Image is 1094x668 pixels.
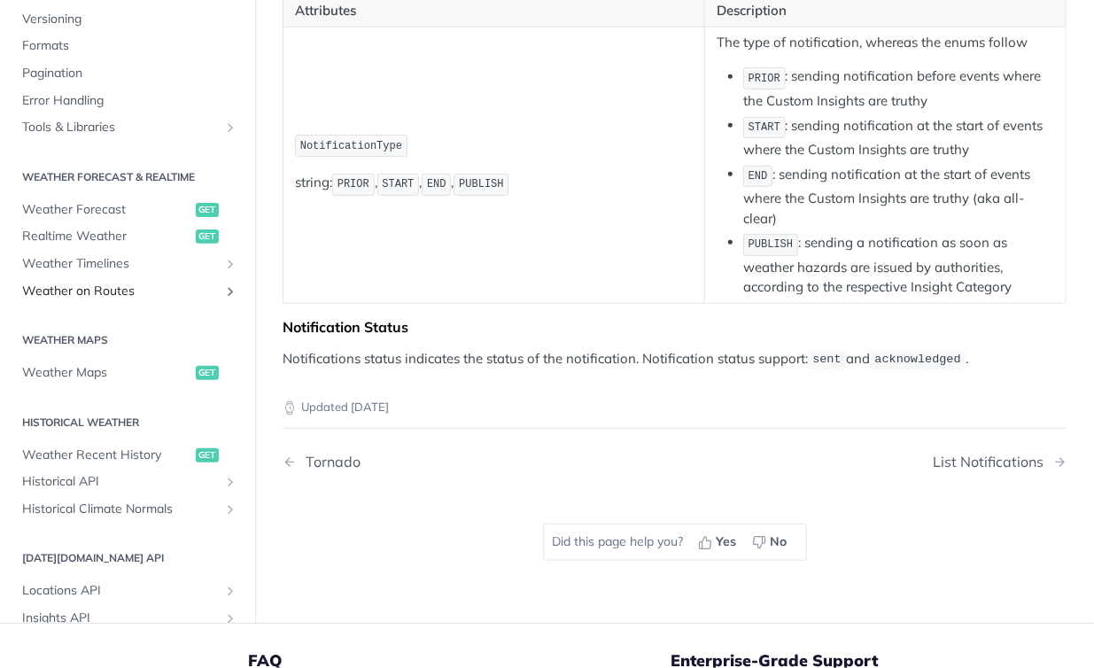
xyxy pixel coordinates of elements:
[13,441,242,468] a: Weather Recent Historyget
[22,364,191,382] span: Weather Maps
[743,164,1054,229] li: : sending notification at the start of events where the Custom Insights are truthy (aka all-clear)
[933,454,1052,470] div: List Notifications
[283,318,1067,336] div: Notification Status
[223,257,237,271] button: Show subpages for Weather Timelines
[382,178,414,190] span: START
[223,120,237,135] button: Show subpages for Tools & Libraries
[427,178,446,190] span: END
[22,228,191,245] span: Realtime Weather
[295,1,693,21] p: Attributes
[295,172,693,198] p: string: , , ,
[22,91,237,109] span: Error Handling
[22,610,219,627] span: Insights API
[283,349,1067,369] p: Notifications status indicates the status of the notification. Notification status support: and .
[13,414,242,430] h2: Historical Weather
[933,454,1067,470] a: Next Page: List Notifications
[196,229,219,244] span: get
[13,197,242,223] a: Weather Forecastget
[13,496,242,523] a: Historical Climate NormalsShow subpages for Historical Climate Normals
[749,121,780,134] span: START
[13,33,242,59] a: Formats
[749,73,780,85] span: PRIOR
[13,277,242,304] a: Weather on RoutesShow subpages for Weather on Routes
[13,578,242,604] a: Locations APIShow subpages for Locations API
[13,87,242,113] a: Error Handling
[13,6,242,33] a: Versioning
[22,65,237,82] span: Pagination
[223,584,237,598] button: Show subpages for Locations API
[13,169,242,185] h2: Weather Forecast & realtime
[13,251,242,277] a: Weather TimelinesShow subpages for Weather Timelines
[13,605,242,632] a: Insights APIShow subpages for Insights API
[196,203,219,217] span: get
[300,140,402,152] span: NotificationType
[283,436,1067,488] nav: Pagination Controls
[22,282,219,299] span: Weather on Routes
[459,178,503,190] span: PUBLISH
[223,502,237,517] button: Show subpages for Historical Climate Normals
[22,473,219,491] span: Historical API
[283,399,1067,416] p: Updated [DATE]
[743,232,1054,298] li: : sending a notification as soon as weather hazards are issued by authorities, according to the r...
[771,532,788,551] span: No
[22,501,219,518] span: Historical Climate Normals
[749,170,768,183] span: END
[297,454,361,470] div: Tornado
[543,524,807,561] div: Did this page help you?
[743,115,1054,160] li: : sending notification at the start of events where the Custom Insights are truthy
[812,353,841,367] span: sent
[22,11,237,28] span: Versioning
[22,37,237,55] span: Formats
[717,1,1054,21] p: Description
[196,366,219,380] span: get
[749,238,793,251] span: PUBLISH
[22,446,191,463] span: Weather Recent History
[22,119,219,136] span: Tools & Libraries
[875,353,961,367] span: acknowledged
[223,611,237,625] button: Show subpages for Insights API
[13,469,242,495] a: Historical APIShow subpages for Historical API
[338,178,369,190] span: PRIOR
[22,255,219,273] span: Weather Timelines
[283,454,618,470] a: Previous Page: Tornado
[196,447,219,462] span: get
[13,360,242,386] a: Weather Mapsget
[693,529,747,555] button: Yes
[13,114,242,141] a: Tools & LibrariesShow subpages for Tools & Libraries
[22,582,219,600] span: Locations API
[743,66,1054,111] li: : sending notification before events where the Custom Insights are truthy
[13,332,242,348] h2: Weather Maps
[13,550,242,566] h2: [DATE][DOMAIN_NAME] API
[747,529,797,555] button: No
[717,33,1054,53] p: The type of notification, whereas the enums follow
[717,532,737,551] span: Yes
[22,201,191,219] span: Weather Forecast
[223,284,237,298] button: Show subpages for Weather on Routes
[13,60,242,87] a: Pagination
[223,475,237,489] button: Show subpages for Historical API
[13,223,242,250] a: Realtime Weatherget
